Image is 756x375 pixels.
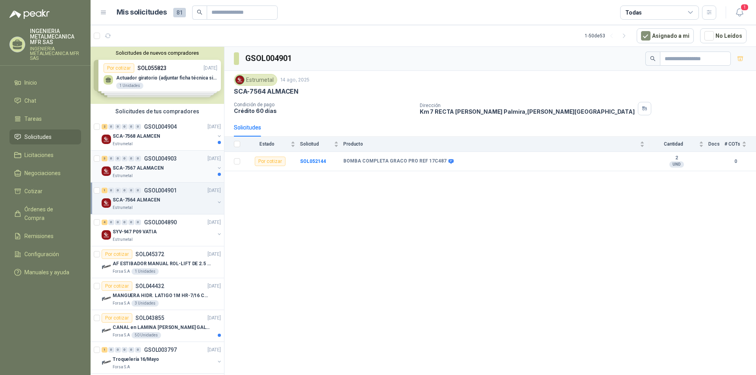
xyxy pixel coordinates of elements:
img: Company Logo [102,262,111,272]
button: Asignado a mi [637,28,694,43]
div: 0 [128,188,134,193]
th: Cantidad [649,137,708,152]
a: Por cotizarSOL045372[DATE] Company LogoAF ESTIBADOR MANUAL ROL-LIFT DE 2.5 TONForsa S.A1 Unidades [91,246,224,278]
a: Por cotizarSOL043855[DATE] Company LogoCANAL en LAMINA [PERSON_NAME] GALVANIZADO CALI. 18 1220 X ... [91,310,224,342]
p: [DATE] [208,155,221,163]
a: Configuración [9,247,81,262]
span: Estado [245,141,289,147]
img: Company Logo [102,358,111,367]
a: 1 0 0 0 0 0 GSOL003797[DATE] Company LogoTroquelería 16/MayoForsa S.A [102,345,222,370]
img: Company Logo [102,326,111,335]
div: 4 [102,220,107,225]
p: SOL045372 [135,251,164,257]
div: 0 [115,347,121,353]
img: Company Logo [102,230,111,240]
p: SCA-7564 ALMACEN [113,196,160,204]
p: Estrumetal [113,236,133,243]
img: Company Logo [102,198,111,208]
p: [DATE] [208,251,221,258]
p: [DATE] [208,187,221,194]
p: SYV-947 P09 VATIA [113,228,157,236]
a: Cotizar [9,184,81,199]
span: Chat [24,96,36,105]
div: Por cotizar [102,313,132,323]
span: Solicitudes [24,133,52,141]
p: INGENIERIA METALMECANICA MFR SAS [30,46,81,61]
p: CANAL en LAMINA [PERSON_NAME] GALVANIZADO CALI. 18 1220 X 2240 [113,324,211,331]
span: Configuración [24,250,59,259]
div: 0 [108,347,114,353]
a: 4 0 0 0 0 0 GSOL004890[DATE] Company LogoSYV-947 P09 VATIAEstrumetal [102,218,222,243]
div: Estrumetal [234,74,277,86]
div: 0 [115,124,121,129]
span: 81 [173,8,186,17]
p: GSOL004904 [144,124,177,129]
span: Licitaciones [24,151,54,159]
span: Órdenes de Compra [24,205,74,222]
div: 1 Unidades [132,268,159,275]
a: 1 0 0 0 0 0 GSOL004901[DATE] Company LogoSCA-7564 ALMACENEstrumetal [102,186,222,211]
div: 3 [102,156,107,161]
a: 2 0 0 0 0 0 GSOL004904[DATE] Company LogoSCA-7568 ALAMCENEstrumetal [102,122,222,147]
b: BOMBA COMPLETA GRACO PRO REF 17C487 [343,158,447,164]
b: 2 [649,155,704,161]
div: 0 [128,124,134,129]
p: GSOL004901 [144,188,177,193]
div: 0 [122,188,128,193]
div: 0 [135,188,141,193]
p: GSOL004890 [144,220,177,225]
a: 3 0 0 0 0 0 GSOL004903[DATE] Company LogoSCA-7567 ALAMACENEstrumetal [102,154,222,179]
span: Negociaciones [24,169,61,177]
p: SCA-7564 ALMACEN [234,87,298,96]
p: AF ESTIBADOR MANUAL ROL-LIFT DE 2.5 TON [113,260,211,268]
div: Por cotizar [102,249,132,259]
p: INGENIERIA METALMECANICA MFR SAS [30,28,81,45]
p: Forsa S.A [113,300,130,307]
p: SOL043855 [135,315,164,321]
th: Docs [708,137,724,152]
a: Solicitudes [9,129,81,144]
p: GSOL003797 [144,347,177,353]
img: Company Logo [102,166,111,176]
div: 0 [115,188,121,193]
a: Negociaciones [9,166,81,181]
p: [DATE] [208,283,221,290]
p: [DATE] [208,219,221,226]
div: 0 [108,188,114,193]
th: Producto [343,137,649,152]
div: 1 [102,347,107,353]
p: Forsa S.A [113,364,130,370]
a: SOL052144 [300,159,326,164]
button: Solicitudes de nuevos compradores [94,50,221,56]
p: SOL044432 [135,283,164,289]
span: Inicio [24,78,37,87]
div: 0 [115,220,121,225]
b: 0 [724,158,747,165]
a: Por cotizarSOL044432[DATE] Company LogoMANGUERA HIDR. LATIGO 1M HR-7/16 COPAS 1Forsa S.A3 Unidades [91,278,224,310]
div: 0 [122,220,128,225]
p: Condición de pago [234,102,413,107]
div: Por cotizar [255,157,285,166]
a: Órdenes de Compra [9,202,81,225]
div: 0 [135,220,141,225]
th: # COTs [724,137,756,152]
p: Km 7 RECTA [PERSON_NAME] Palmira , [PERSON_NAME][GEOGRAPHIC_DATA] [420,108,635,115]
span: Tareas [24,115,42,123]
span: Solicitud [300,141,332,147]
div: Solicitudes de tus compradores [91,104,224,119]
img: Logo peakr [9,9,50,19]
div: 0 [122,347,128,353]
span: Manuales y ayuda [24,268,69,277]
div: 0 [135,156,141,161]
a: Manuales y ayuda [9,265,81,280]
p: 14 ago, 2025 [280,76,309,84]
p: Estrumetal [113,173,133,179]
p: [DATE] [208,346,221,354]
p: MANGUERA HIDR. LATIGO 1M HR-7/16 COPAS 1 [113,292,211,299]
span: 1 [740,4,749,11]
p: Forsa S.A [113,332,130,338]
p: [DATE] [208,314,221,322]
span: Cantidad [649,141,697,147]
div: 0 [122,156,128,161]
